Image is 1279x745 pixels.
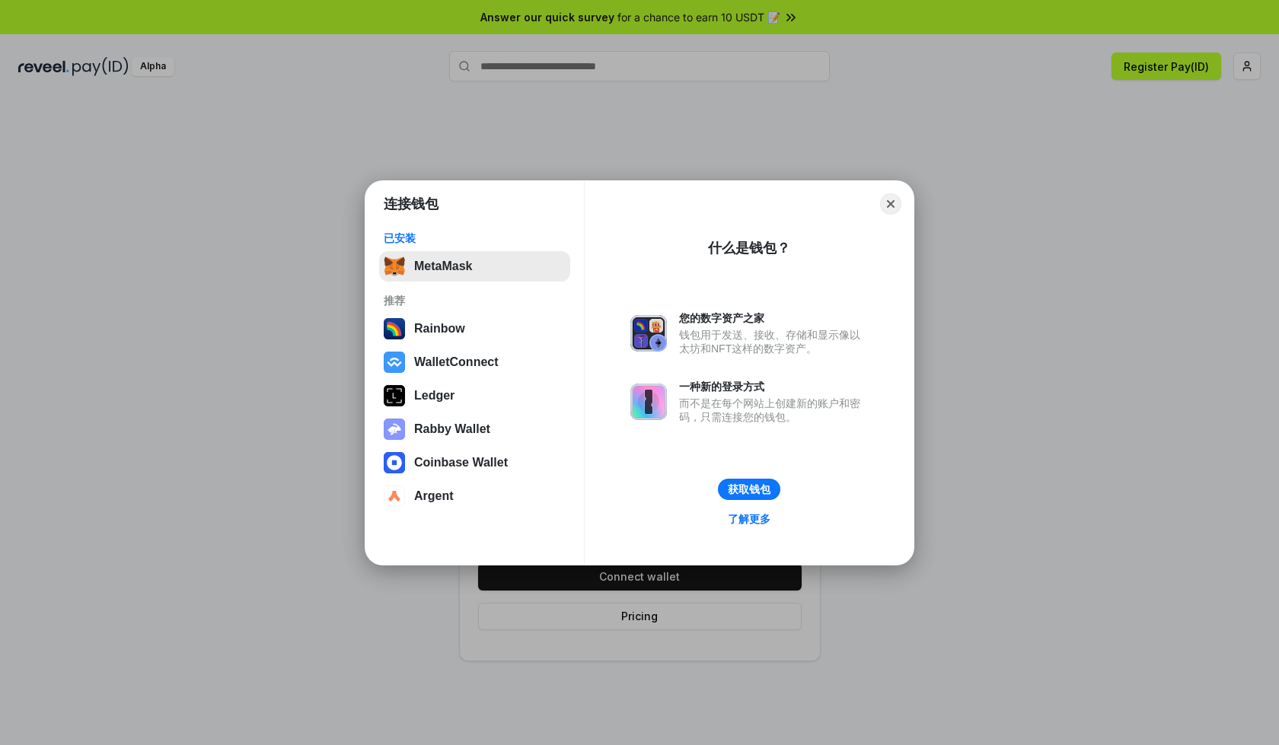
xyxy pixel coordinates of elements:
[679,311,868,325] div: 您的数字资产之家
[384,231,566,245] div: 已安装
[384,486,405,507] img: svg+xml,%3Csvg%20width%3D%2228%22%20height%3D%2228%22%20viewBox%3D%220%200%2028%2028%22%20fill%3D...
[384,294,566,307] div: 推荐
[384,195,439,213] h1: 连接钱包
[414,322,465,336] div: Rainbow
[384,256,405,277] img: svg+xml,%3Csvg%20fill%3D%22none%22%20height%3D%2233%22%20viewBox%3D%220%200%2035%2033%22%20width%...
[414,422,490,436] div: Rabby Wallet
[414,489,454,503] div: Argent
[728,482,770,496] div: 获取钱包
[679,380,868,393] div: 一种新的登录方式
[379,347,570,377] button: WalletConnect
[379,481,570,511] button: Argent
[379,314,570,344] button: Rainbow
[414,259,472,273] div: MetaMask
[384,419,405,440] img: svg+xml,%3Csvg%20xmlns%3D%22http%3A%2F%2Fwww.w3.org%2F2000%2Fsvg%22%20fill%3D%22none%22%20viewBox...
[384,452,405,473] img: svg+xml,%3Csvg%20width%3D%2228%22%20height%3D%2228%22%20viewBox%3D%220%200%2028%2028%22%20fill%3D...
[384,385,405,406] img: svg+xml,%3Csvg%20xmlns%3D%22http%3A%2F%2Fwww.w3.org%2F2000%2Fsvg%22%20width%3D%2228%22%20height%3...
[719,509,780,529] a: 了解更多
[414,456,508,470] div: Coinbase Wallet
[718,479,780,500] button: 获取钱包
[679,396,868,424] div: 而不是在每个网站上创建新的账户和密码，只需连接您的钱包。
[708,239,790,257] div: 什么是钱包？
[630,315,667,352] img: svg+xml,%3Csvg%20xmlns%3D%22http%3A%2F%2Fwww.w3.org%2F2000%2Fsvg%22%20fill%3D%22none%22%20viewBox...
[379,447,570,478] button: Coinbase Wallet
[880,193,901,215] button: Close
[679,328,868,355] div: 钱包用于发送、接收、存储和显示像以太坊和NFT这样的数字资产。
[384,352,405,373] img: svg+xml,%3Csvg%20width%3D%2228%22%20height%3D%2228%22%20viewBox%3D%220%200%2028%2028%22%20fill%3D...
[414,355,499,369] div: WalletConnect
[728,512,770,526] div: 了解更多
[379,251,570,282] button: MetaMask
[379,380,570,411] button: Ledger
[630,384,667,420] img: svg+xml,%3Csvg%20xmlns%3D%22http%3A%2F%2Fwww.w3.org%2F2000%2Fsvg%22%20fill%3D%22none%22%20viewBox...
[384,318,405,339] img: svg+xml,%3Csvg%20width%3D%22120%22%20height%3D%22120%22%20viewBox%3D%220%200%20120%20120%22%20fil...
[414,389,455,403] div: Ledger
[379,414,570,444] button: Rabby Wallet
